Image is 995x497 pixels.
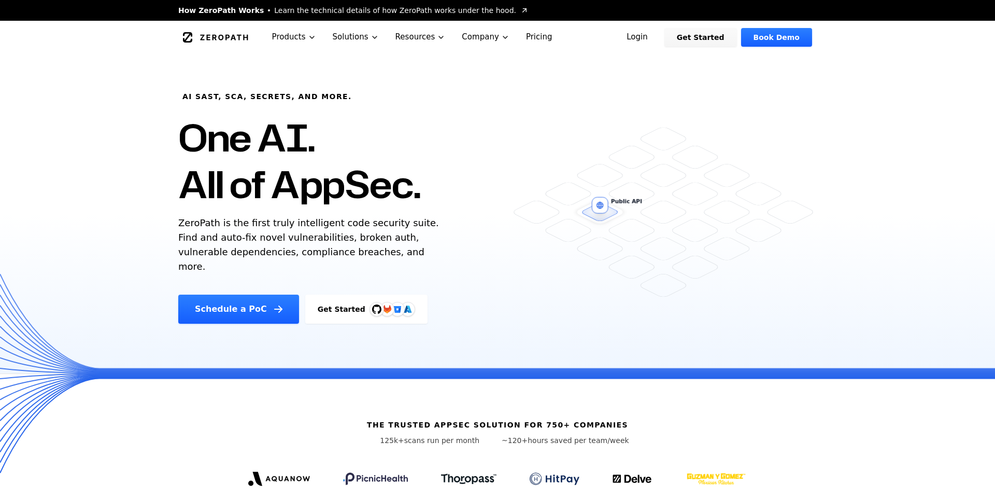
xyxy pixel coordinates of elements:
a: How ZeroPath WorksLearn the technical details of how ZeroPath works under the hood. [178,5,529,16]
img: Thoropass [441,474,496,484]
a: Book Demo [741,28,812,47]
img: GYG [686,466,747,491]
button: Resources [387,21,454,53]
img: GitLab [377,299,397,320]
button: Company [453,21,518,53]
button: Solutions [324,21,387,53]
a: Pricing [518,21,561,53]
h6: The trusted AppSec solution for 750+ companies [367,420,628,430]
nav: Global [166,21,829,53]
button: Products [264,21,324,53]
a: Get StartedGitHubGitLabAzure [305,295,428,324]
h6: AI SAST, SCA, Secrets, and more. [182,91,352,102]
a: Get Started [664,28,737,47]
p: scans run per month [366,435,493,446]
span: How ZeroPath Works [178,5,264,16]
span: ~120+ [502,436,528,445]
img: Azure [404,305,412,313]
h1: One AI. All of AppSec. [178,114,420,208]
p: hours saved per team/week [502,435,629,446]
a: Schedule a PoC [178,295,299,324]
img: GitHub [372,305,381,314]
p: ZeroPath is the first truly intelligent code security suite. Find and auto-fix novel vulnerabilit... [178,216,444,274]
span: Learn the technical details of how ZeroPath works under the hood. [274,5,516,16]
svg: Bitbucket [392,303,403,315]
a: Login [614,28,660,47]
span: 125k+ [380,436,404,445]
